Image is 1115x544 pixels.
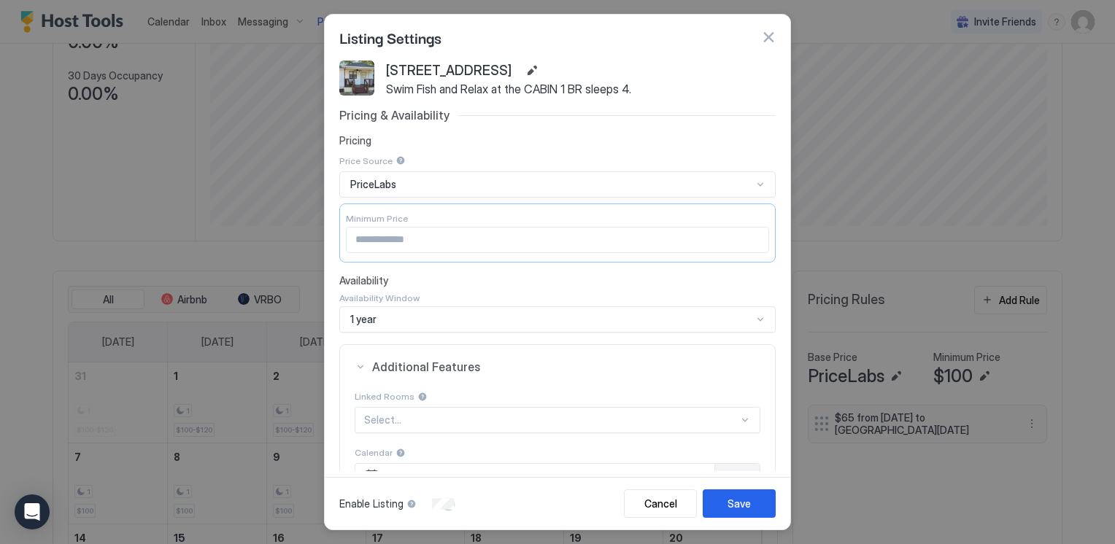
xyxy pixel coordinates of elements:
[340,345,775,389] button: Additional Features
[386,82,776,96] span: Swim Fish and Relax at the CABIN 1 BR sleeps 4.
[339,292,420,303] span: Availability Window
[728,496,751,511] div: Save
[523,62,541,79] button: Edit
[339,26,441,48] span: Listing Settings
[339,155,393,166] span: Price Source
[350,313,377,326] span: 1 year
[386,60,512,82] span: [STREET_ADDRESS]
[339,134,776,147] span: Pricing
[339,497,404,510] span: Enable Listing
[339,274,776,287] span: Availability
[339,108,450,123] span: Pricing & Availability
[379,464,714,489] input: Input Field
[724,470,751,483] span: + Add
[372,360,760,374] span: Additional Features
[15,494,50,529] div: Open Intercom Messenger
[339,61,374,96] div: listing image
[355,447,393,458] span: Calendar
[703,489,776,518] button: Save
[355,391,414,402] span: Linked Rooms
[350,178,396,191] span: PriceLabs
[644,496,677,511] div: Cancel
[347,228,768,252] input: Input Field
[346,213,408,224] span: Minimum Price
[624,489,697,518] button: Cancel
